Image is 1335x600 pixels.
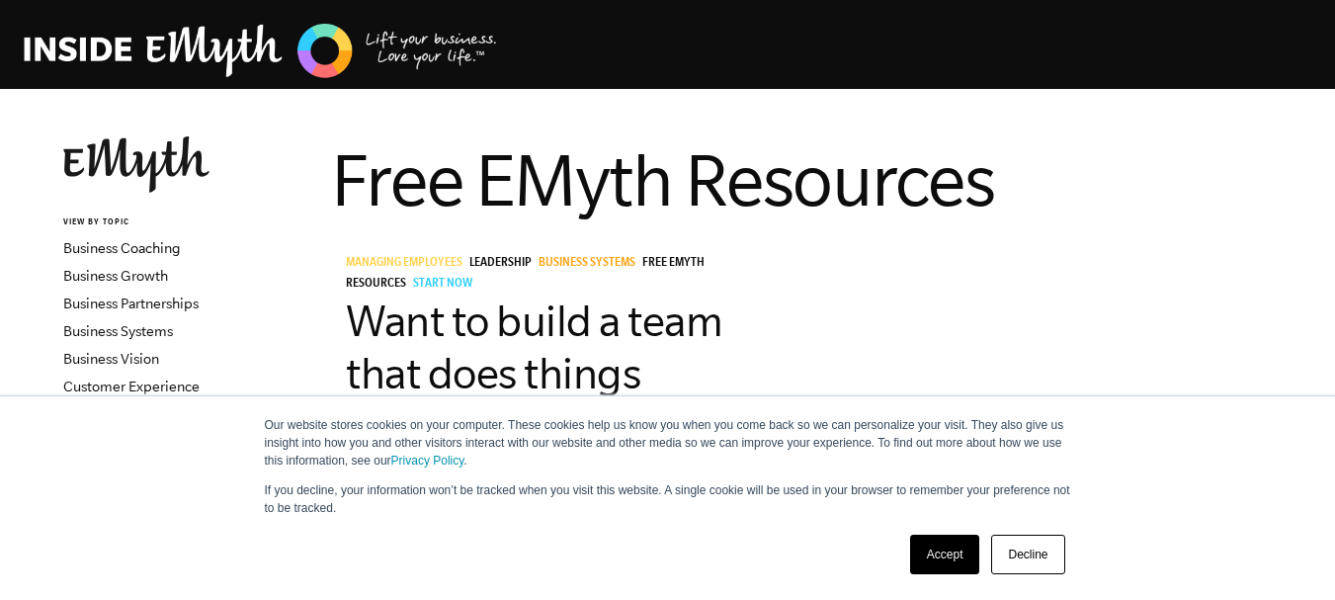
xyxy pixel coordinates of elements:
[910,535,980,574] a: Accept
[346,297,722,450] a: Want to build a team that does things your way?
[331,136,1320,223] h1: Free EMyth Resources
[991,535,1064,574] a: Decline
[63,379,200,394] a: Customer Experience
[346,257,469,271] a: Managing Employees
[63,136,209,193] img: EMyth
[63,296,199,311] a: Business Partnerships
[469,257,532,271] span: Leadership
[539,257,642,271] a: Business Systems
[63,240,181,256] a: Business Coaching
[24,21,498,81] img: EMyth Business Coaching
[63,323,173,339] a: Business Systems
[265,481,1071,517] p: If you decline, your information won’t be tracked when you visit this website. A single cookie wi...
[391,454,464,468] a: Privacy Policy
[469,257,539,271] a: Leadership
[413,278,472,292] span: Start Now
[346,257,462,271] span: Managing Employees
[63,351,159,367] a: Business Vision
[413,278,479,292] a: Start Now
[265,416,1071,470] p: Our website stores cookies on your computer. These cookies help us know you when you come back so...
[539,257,635,271] span: Business Systems
[63,216,301,229] h6: VIEW BY TOPIC
[63,268,168,284] a: Business Growth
